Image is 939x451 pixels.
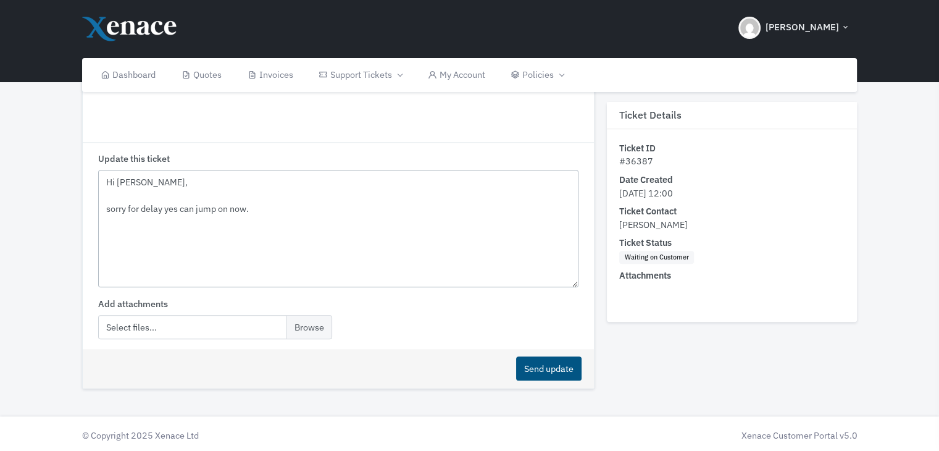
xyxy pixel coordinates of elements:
[498,58,576,92] a: Policies
[607,102,857,129] h3: Ticket Details
[619,237,845,250] dt: Ticket Status
[169,58,235,92] a: Quotes
[415,58,498,92] a: My Account
[306,58,414,92] a: Support Tickets
[619,219,688,230] span: [PERSON_NAME]
[98,297,168,311] label: Add attachments
[765,20,838,35] span: [PERSON_NAME]
[619,156,653,167] span: #36387
[88,58,169,92] a: Dashboard
[98,152,170,166] label: Update this ticket
[476,429,858,442] div: Xenace Customer Portal v5.0
[76,429,470,442] div: © Copyright 2025 Xenace Ltd
[619,141,845,155] dt: Ticket ID
[731,6,857,49] button: [PERSON_NAME]
[738,17,761,39] img: Header Avatar
[619,173,845,187] dt: Date Created
[619,205,845,219] dt: Ticket Contact
[516,356,582,381] button: Send update
[619,251,694,264] span: Waiting on Customer
[619,187,673,199] span: [DATE] 12:00
[619,269,845,283] dt: Attachments
[235,58,306,92] a: Invoices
